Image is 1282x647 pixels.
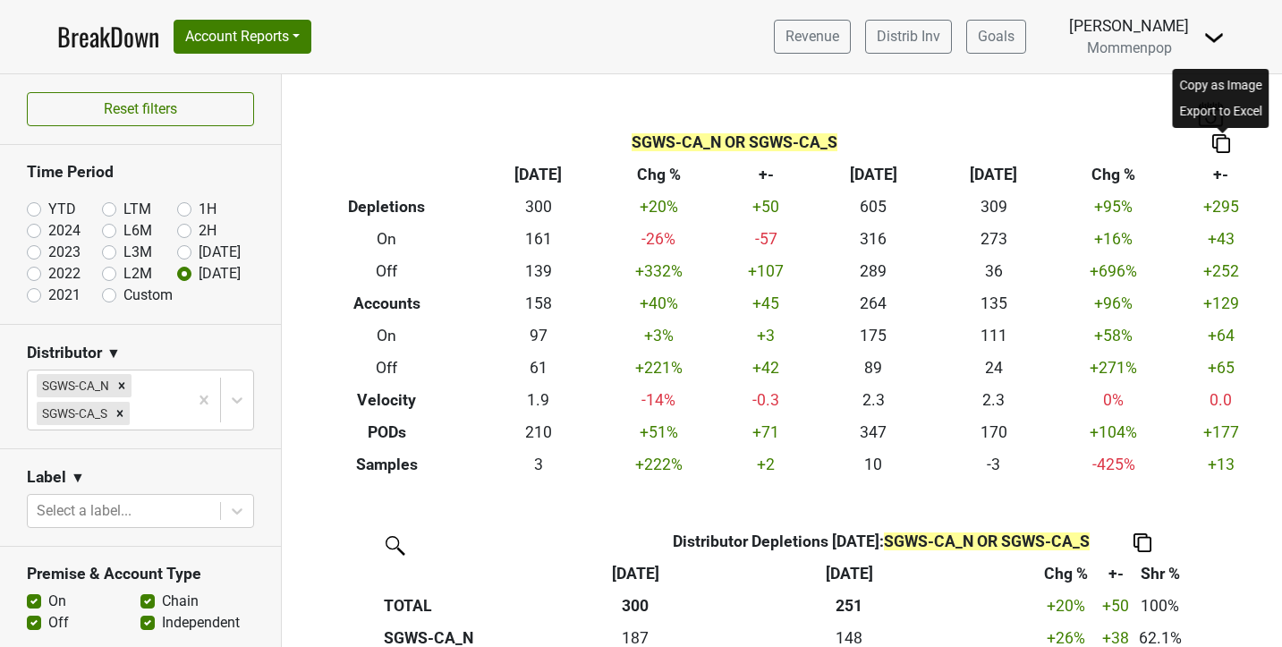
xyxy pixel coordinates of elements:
th: On [295,320,479,353]
td: +221 % [599,352,718,384]
td: -14 % [599,384,718,416]
div: SGWS-CA_N [37,374,112,397]
td: 605 [813,192,933,224]
td: 273 [933,224,1053,256]
th: Samples [295,448,479,481]
td: 316 [813,224,933,256]
label: Independent [162,612,240,634]
th: Chg % [599,159,718,192]
td: +3 [718,320,813,353]
td: 61 [479,352,599,384]
label: YTD [48,199,76,220]
td: -26 % [599,224,718,256]
label: L2M [123,263,152,285]
td: +95 % [1054,192,1174,224]
td: 0.0 [1174,384,1269,416]
td: +107 [718,256,813,288]
div: SGWS-CA_S [37,402,110,425]
td: 24 [933,352,1053,384]
img: filter [379,530,408,558]
td: +295 [1174,192,1269,224]
span: ▼ [106,343,121,364]
th: [DATE] [813,159,933,192]
button: Reset filters [27,92,254,126]
td: +71 [718,416,813,448]
td: 347 [813,416,933,448]
td: +40 % [599,288,718,320]
td: +696 % [1054,256,1174,288]
th: +- [1174,159,1269,192]
td: +43 [1174,224,1269,256]
label: 2H [199,220,216,242]
td: 135 [933,288,1053,320]
td: -0.3 [718,384,813,416]
td: +332 % [599,256,718,288]
td: 2.3 [813,384,933,416]
td: 210 [479,416,599,448]
th: Sep '25: activate to sort column ascending [607,558,664,590]
th: Sep '24: activate to sort column ascending [664,558,1035,590]
td: +104 % [1054,416,1174,448]
th: Chg %: activate to sort column ascending [1035,558,1098,590]
th: Off [295,256,479,288]
td: 97 [479,320,599,353]
td: 111 [933,320,1053,353]
th: +- [718,159,813,192]
div: Remove SGWS-CA_S [110,402,130,425]
td: 264 [813,288,933,320]
th: Accounts [295,288,479,320]
a: BreakDown [57,18,159,55]
td: +45 [718,288,813,320]
td: +177 [1174,416,1269,448]
td: +16 % [1054,224,1174,256]
th: Depletions [295,192,479,224]
a: Revenue [774,20,851,54]
td: +271 % [1054,352,1174,384]
td: +129 [1174,288,1269,320]
label: L3M [123,242,152,263]
th: PODs [295,416,479,448]
label: LTM [123,199,151,220]
label: [DATE] [199,242,241,263]
label: 2024 [48,220,81,242]
th: Distributor Depletions [DATE] : [664,525,1098,558]
label: 1H [199,199,216,220]
td: 161 [479,224,599,256]
img: Copy to clipboard [1212,134,1230,153]
td: +252 [1174,256,1269,288]
span: ▼ [71,467,85,489]
td: 289 [813,256,933,288]
td: 89 [813,352,933,384]
th: Shr %: activate to sort column ascending [1133,558,1186,590]
img: Copy to clipboard [1133,533,1151,552]
td: -57 [718,224,813,256]
button: Account Reports [174,20,311,54]
span: +50 [1102,597,1129,615]
span: SGWS-CA_N OR SGWS-CA_S [632,133,837,151]
td: +20 % [599,192,718,224]
th: +-: activate to sort column ascending [1098,558,1133,590]
td: +58 % [1054,320,1174,353]
th: Chg % [1054,159,1174,192]
th: Velocity [295,384,479,416]
td: 10 [813,448,933,481]
th: On [295,224,479,256]
div: Export to Excel [1176,98,1266,124]
td: 3 [479,448,599,481]
td: +42 [718,352,813,384]
td: 1.9 [479,384,599,416]
td: -425 % [1054,448,1174,481]
td: +51 % [599,416,718,448]
label: Off [48,612,69,634]
label: L6M [123,220,152,242]
td: 2.3 [933,384,1053,416]
td: +65 [1174,352,1269,384]
a: Distrib Inv [865,20,952,54]
label: [DATE] [199,263,241,285]
td: +13 [1174,448,1269,481]
span: Mommenpop [1087,39,1172,56]
td: +50 [718,192,813,224]
th: TOTAL [379,590,607,622]
label: 2022 [48,263,81,285]
td: 309 [933,192,1053,224]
